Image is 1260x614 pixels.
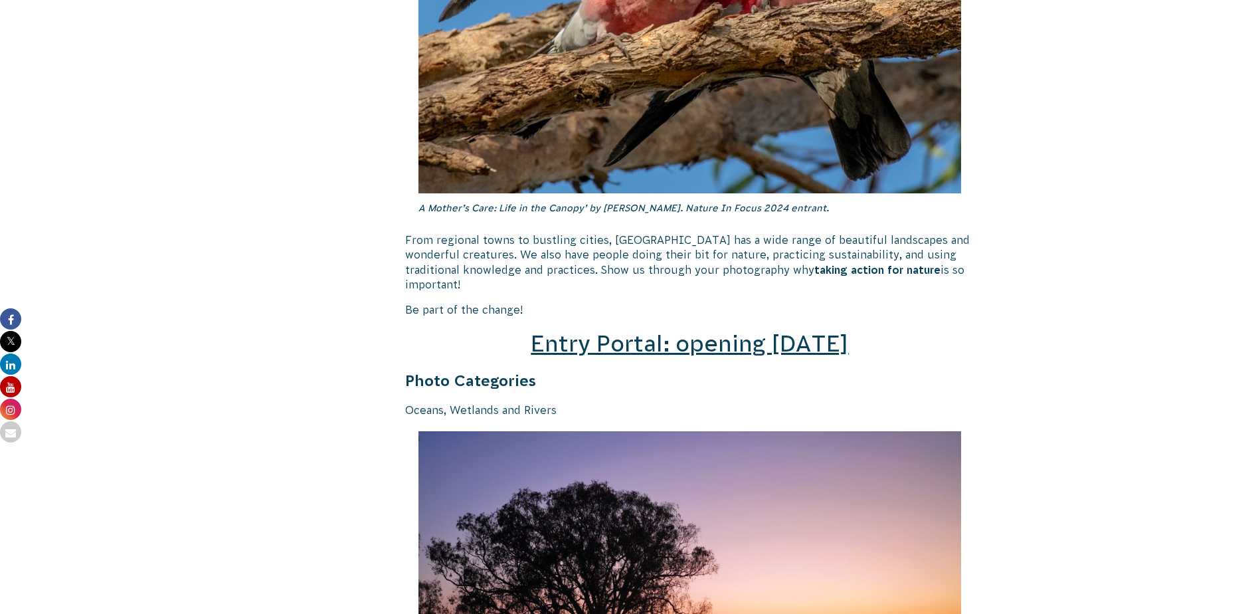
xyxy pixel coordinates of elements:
[531,331,848,356] a: Entry Portal: opening [DATE]
[405,403,975,417] p: Oceans, Wetlands and Rivers
[814,264,941,276] strong: taking action for nature
[405,233,975,292] p: From regional towns to bustling cities, [GEOGRAPHIC_DATA] has a wide range of beautiful landscape...
[405,302,975,317] p: Be part of the change!
[418,203,829,213] em: A Mother’s Care: Life in the Canopy’ by [PERSON_NAME]. Nature In Focus 2024 entrant.
[405,372,536,389] strong: Photo Categories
